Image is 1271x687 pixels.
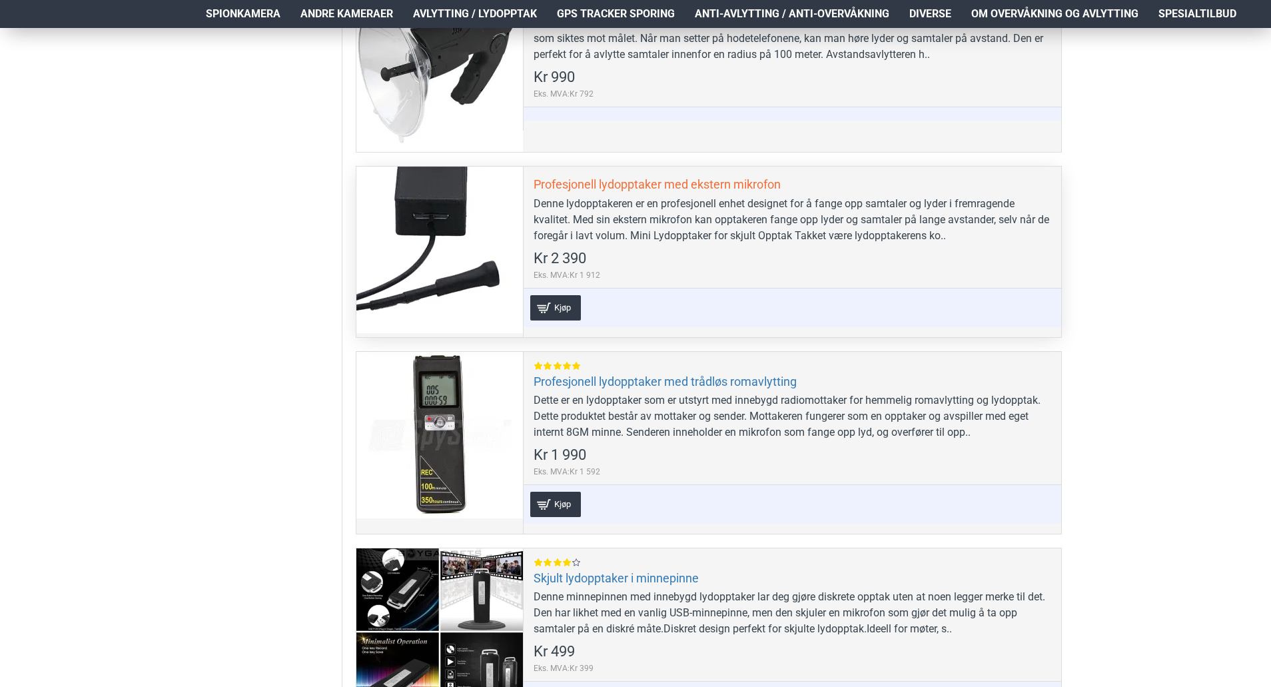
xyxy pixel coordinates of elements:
div: Dette er en lydopptaker som er utstyrt med innebygd radiomottaker for hemmelig romavlytting og ly... [534,392,1051,440]
span: Spesialtilbud [1158,6,1236,22]
span: Eks. MVA:Kr 399 [534,662,594,674]
span: Kr 990 [534,70,575,85]
a: Profesjonell lydopptaker med trådløs romavlytting Profesjonell lydopptaker med trådløs romavlytting [356,352,523,518]
span: Kr 499 [534,644,575,659]
div: Denne minnepinnen med innebygd lydopptaker lar deg gjøre diskrete opptak uten at noen legger merk... [534,589,1051,637]
a: Skjult lydopptaker i minnepinne [534,570,699,586]
span: Eks. MVA:Kr 1 912 [534,269,600,281]
span: Kjøp [551,303,574,312]
span: Om overvåkning og avlytting [971,6,1138,22]
a: Profesjonell lydopptaker med ekstern mikrofon Profesjonell lydopptaker med ekstern mikrofon [356,167,523,333]
span: Anti-avlytting / Anti-overvåkning [695,6,889,22]
div: Denne lydopptakeren er en profesjonell enhet designet for å fange opp samtaler og lyder i fremrag... [534,196,1051,244]
span: Spionkamera [206,6,280,22]
span: Kr 2 390 [534,251,586,266]
span: Kr 1 990 [534,448,586,462]
span: Eks. MVA:Kr 1 592 [534,466,600,478]
span: Andre kameraer [300,6,393,22]
span: Kjøp [551,500,574,508]
div: Parabolmikrofonen er et avlyttingsutstyr som muliggjør lytting på avstand. Mikrofonen har en inne... [534,15,1051,63]
span: Avlytting / Lydopptak [413,6,537,22]
a: Profesjonell lydopptaker med trådløs romavlytting [534,374,797,389]
a: Profesjonell lydopptaker med ekstern mikrofon [534,177,781,192]
span: Diverse [909,6,951,22]
span: GPS Tracker Sporing [557,6,675,22]
span: Eks. MVA:Kr 792 [534,88,594,100]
